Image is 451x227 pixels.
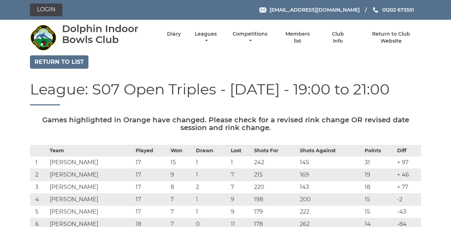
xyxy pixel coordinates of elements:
[363,169,395,181] td: 19
[48,157,134,169] td: [PERSON_NAME]
[167,31,181,37] a: Diary
[252,169,298,181] td: 215
[270,7,360,13] span: [EMAIL_ADDRESS][DOMAIN_NAME]
[252,181,298,194] td: 220
[395,157,421,169] td: + 97
[252,194,298,206] td: 198
[30,116,421,131] h5: Games highlighted in Orange have changed. Please check for a revised rink change OR revised date ...
[194,206,229,218] td: 1
[252,157,298,169] td: 242
[363,206,395,218] td: 15
[326,31,349,44] a: Club Info
[48,145,134,157] th: Team
[169,145,194,157] th: Won
[229,157,252,169] td: 1
[373,7,378,13] img: Phone us
[194,169,229,181] td: 1
[30,169,48,181] td: 2
[395,194,421,206] td: -2
[194,145,229,157] th: Drawn
[169,194,194,206] td: 7
[134,157,169,169] td: 17
[229,145,252,157] th: Lost
[298,206,363,218] td: 222
[30,4,62,16] a: Login
[252,206,298,218] td: 179
[298,194,363,206] td: 200
[134,206,169,218] td: 17
[169,169,194,181] td: 9
[169,206,194,218] td: 7
[134,194,169,206] td: 17
[298,169,363,181] td: 169
[30,55,88,69] a: Return to list
[298,157,363,169] td: 145
[259,7,266,13] img: Email
[48,194,134,206] td: [PERSON_NAME]
[395,169,421,181] td: + 46
[134,145,169,157] th: Played
[252,145,298,157] th: Shots For
[231,31,269,44] a: Competitions
[363,194,395,206] td: 15
[229,181,252,194] td: 7
[363,157,395,169] td: 31
[30,81,421,105] h1: League: S07 Open Triples - [DATE] - 19:00 to 21:00
[134,169,169,181] td: 17
[395,145,421,157] th: Diff
[194,181,229,194] td: 2
[372,6,414,14] a: Phone us 01202 675551
[382,7,414,13] span: 01202 675551
[229,206,252,218] td: 9
[30,24,56,51] img: Dolphin Indoor Bowls Club
[194,157,229,169] td: 1
[362,31,421,44] a: Return to Club Website
[298,181,363,194] td: 143
[259,6,360,14] a: Email [EMAIL_ADDRESS][DOMAIN_NAME]
[30,157,48,169] td: 1
[363,145,395,157] th: Points
[169,181,194,194] td: 8
[48,181,134,194] td: [PERSON_NAME]
[193,31,218,44] a: Leagues
[298,145,363,157] th: Shots Against
[229,194,252,206] td: 9
[48,206,134,218] td: [PERSON_NAME]
[395,206,421,218] td: -43
[30,181,48,194] td: 3
[229,169,252,181] td: 7
[194,194,229,206] td: 1
[62,23,155,45] div: Dolphin Indoor Bowls Club
[48,169,134,181] td: [PERSON_NAME]
[30,206,48,218] td: 5
[395,181,421,194] td: + 77
[169,157,194,169] td: 15
[282,31,314,44] a: Members list
[363,181,395,194] td: 18
[30,194,48,206] td: 4
[134,181,169,194] td: 17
